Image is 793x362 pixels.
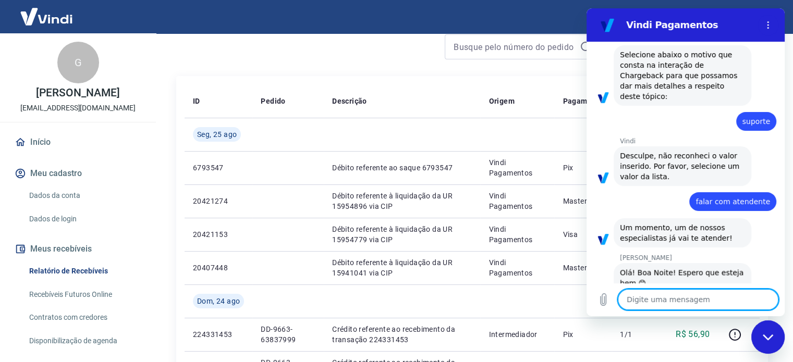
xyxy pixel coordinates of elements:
p: Vindi Pagamentos [489,191,546,211]
a: Contratos com credores [25,307,143,328]
p: Vindi Pagamentos [489,257,546,278]
iframe: Janela de mensagens [587,8,785,316]
p: 6793547 [193,163,244,173]
p: Intermediador [489,329,546,340]
p: Pix [563,163,603,173]
p: Pedido [261,96,285,106]
input: Busque pelo número do pedido [454,39,576,55]
p: Descrição [332,96,367,106]
p: Visa [563,229,603,240]
a: Início [13,131,143,154]
p: Débito referente ao saque 6793547 [332,163,472,173]
p: Pix [563,329,603,340]
a: Relatório de Recebíveis [25,260,143,282]
p: 20407448 [193,263,244,273]
p: 224331453 [193,329,244,340]
a: Recebíveis Futuros Online [25,284,143,305]
span: Dom, 24 ago [197,296,240,306]
p: R$ 56,90 [676,328,710,341]
p: Vindi Pagamentos [489,224,546,245]
a: Disponibilização de agenda [25,330,143,352]
p: Mastercard [563,263,603,273]
div: G [57,42,99,83]
p: 1/1 [620,329,651,340]
p: Pagamento [563,96,603,106]
span: Seg, 25 ago [197,129,237,140]
button: Meu cadastro [13,162,143,185]
div: Olá! Boa Noite! Espero que esteja bem 😊 Meu nome é [PERSON_NAME], e vou seguir com o seu atendime... [33,259,158,342]
p: [PERSON_NAME] [36,88,119,98]
p: Débito referente à liquidação da UR 15941041 via CIP [332,257,472,278]
p: Débito referente à liquidação da UR 15954779 via CIP [332,224,472,245]
img: Vindi [13,1,80,32]
p: Mastercard [563,196,603,206]
p: Débito referente à liquidação da UR 15954896 via CIP [332,191,472,211]
button: Sair [743,7,780,27]
p: Vindi Pagamentos [489,157,546,178]
a: Dados de login [25,208,143,230]
p: [EMAIL_ADDRESS][DOMAIN_NAME] [20,103,136,114]
button: Carregar arquivo [6,281,27,302]
a: Dados da conta [25,185,143,206]
p: 20421153 [193,229,244,240]
p: ID [193,96,200,106]
iframe: Botão para abrir a janela de mensagens, conversa em andamento [751,320,785,354]
button: Meus recebíveis [13,238,143,260]
p: 20421274 [193,196,244,206]
p: Origem [489,96,514,106]
p: DD-9663-63837999 [261,324,315,345]
p: Crédito referente ao recebimento da transação 224331453 [332,324,472,345]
